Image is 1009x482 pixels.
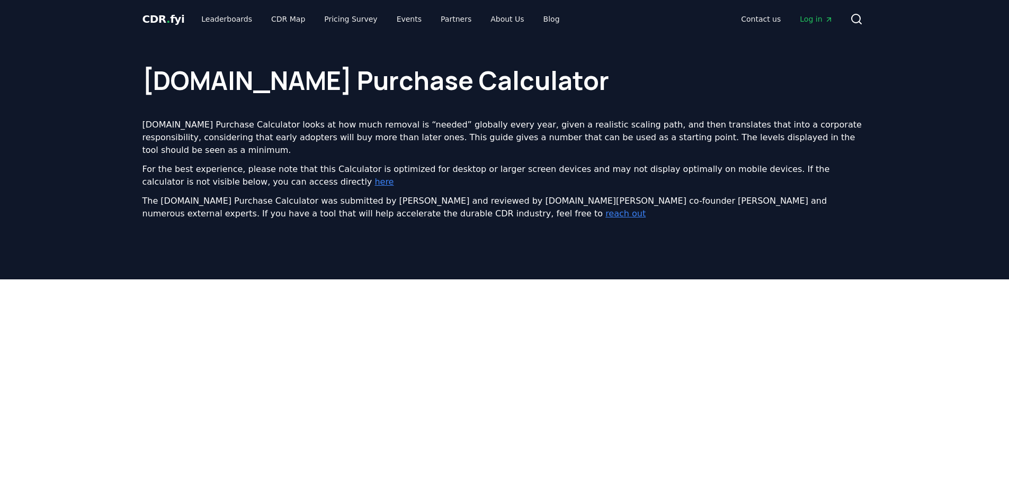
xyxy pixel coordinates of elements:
[432,10,480,29] a: Partners
[142,47,867,93] h1: [DOMAIN_NAME] Purchase Calculator
[193,10,261,29] a: Leaderboards
[316,10,386,29] a: Pricing Survey
[142,13,185,25] span: CDR fyi
[733,10,789,29] a: Contact us
[193,10,568,29] nav: Main
[535,10,568,29] a: Blog
[733,10,841,29] nav: Main
[374,177,394,187] a: here
[263,10,314,29] a: CDR Map
[142,195,867,220] p: The [DOMAIN_NAME] Purchase Calculator was submitted by [PERSON_NAME] and reviewed by [DOMAIN_NAME...
[166,13,170,25] span: .
[142,163,867,188] p: For the best experience, please note that this Calculator is optimized for desktop or larger scre...
[605,208,646,219] a: reach out
[791,10,841,29] a: Log in
[142,119,867,157] p: [DOMAIN_NAME] Purchase Calculator looks at how much removal is “needed” globally every year, give...
[800,14,833,24] span: Log in
[482,10,532,29] a: About Us
[388,10,430,29] a: Events
[142,12,185,26] a: CDR.fyi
